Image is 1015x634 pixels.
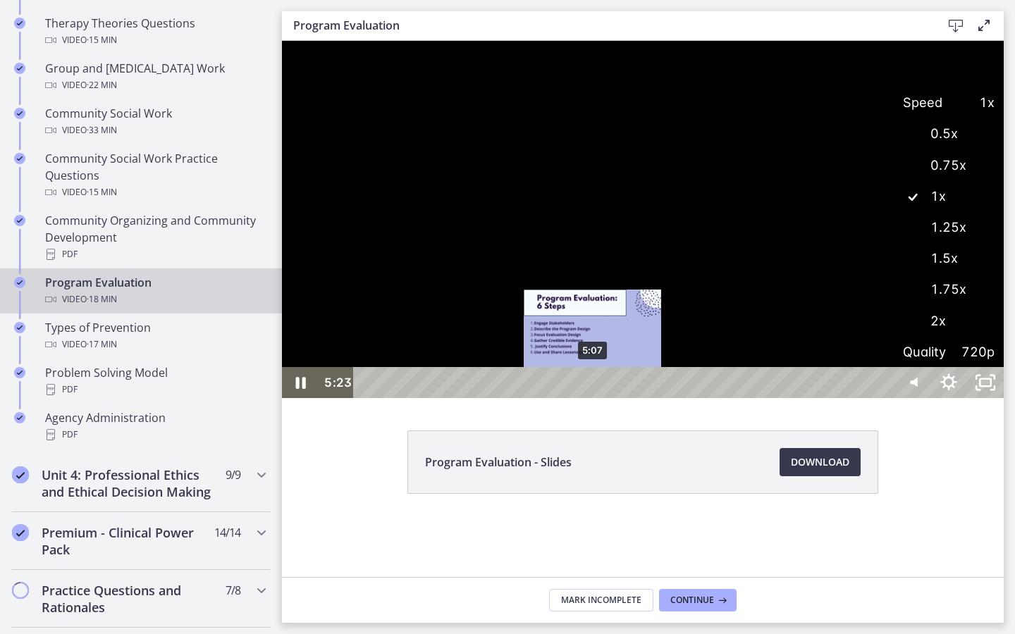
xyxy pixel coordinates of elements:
div: Types of Prevention [45,319,265,353]
button: Hide settings menu [648,326,685,357]
label: 0.75x [612,108,722,141]
span: Program Evaluation - Slides [425,454,572,471]
button: Speed1x [612,46,722,77]
span: 1x [667,46,713,77]
div: Video [45,122,265,139]
div: Community Social Work Practice Questions [45,150,265,201]
h2: Practice Questions and Rationales [42,582,214,616]
span: · 18 min [87,291,117,308]
div: Community Organizing and Community Development [45,212,265,263]
div: Video [45,184,265,201]
i: Completed [14,322,25,333]
div: Community Social Work [45,105,265,139]
div: Agency Administration [45,409,265,443]
div: Video [45,336,265,353]
h3: Program Evaluation [293,17,919,34]
div: Problem Solving Model [45,364,265,398]
label: 0.5x [612,77,722,109]
span: · 15 min [87,32,117,49]
button: Mute [612,326,648,357]
div: Video [45,32,265,49]
i: Completed [14,215,25,226]
i: Completed [14,108,25,119]
span: Continue [670,595,714,606]
span: · 33 min [87,122,117,139]
i: Completed [12,466,29,483]
span: Mark Incomplete [561,595,641,606]
i: Completed [12,524,29,541]
span: 720p [667,295,713,326]
i: Completed [14,367,25,378]
label: 1x [612,139,722,172]
i: Completed [14,63,25,74]
span: · 17 min [87,336,117,353]
span: Quality [621,295,667,326]
div: Video [45,291,265,308]
label: 1.25x [612,170,722,203]
span: 14 / 14 [214,524,240,541]
button: Quality720p [612,295,722,326]
h2: Premium - Clinical Power Pack [42,524,214,558]
div: PDF [45,381,265,398]
div: Group and [MEDICAL_DATA] Work [45,60,265,94]
div: Therapy Theories Questions [45,15,265,49]
button: Unfullscreen [685,326,722,357]
div: Video [45,77,265,94]
span: Download [791,454,849,471]
div: Program Evaluation [45,274,265,308]
i: Completed [14,153,25,164]
span: · 15 min [87,184,117,201]
label: 2x [612,264,722,297]
a: Download [780,448,861,476]
div: PDF [45,426,265,443]
label: 1.5x [612,201,722,234]
button: Continue [659,589,737,611]
button: Mark Incomplete [549,589,653,611]
i: Completed [14,18,25,29]
span: 9 / 9 [226,466,240,483]
label: 1.75x [612,232,722,265]
span: · 22 min [87,77,117,94]
iframe: Video Lesson [282,41,1004,398]
div: PDF [45,246,265,263]
i: Completed [14,277,25,288]
span: Speed [621,46,667,77]
h2: Unit 4: Professional Ethics and Ethical Decision Making [42,466,214,500]
i: Completed [14,412,25,423]
span: 7 / 8 [226,582,240,599]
